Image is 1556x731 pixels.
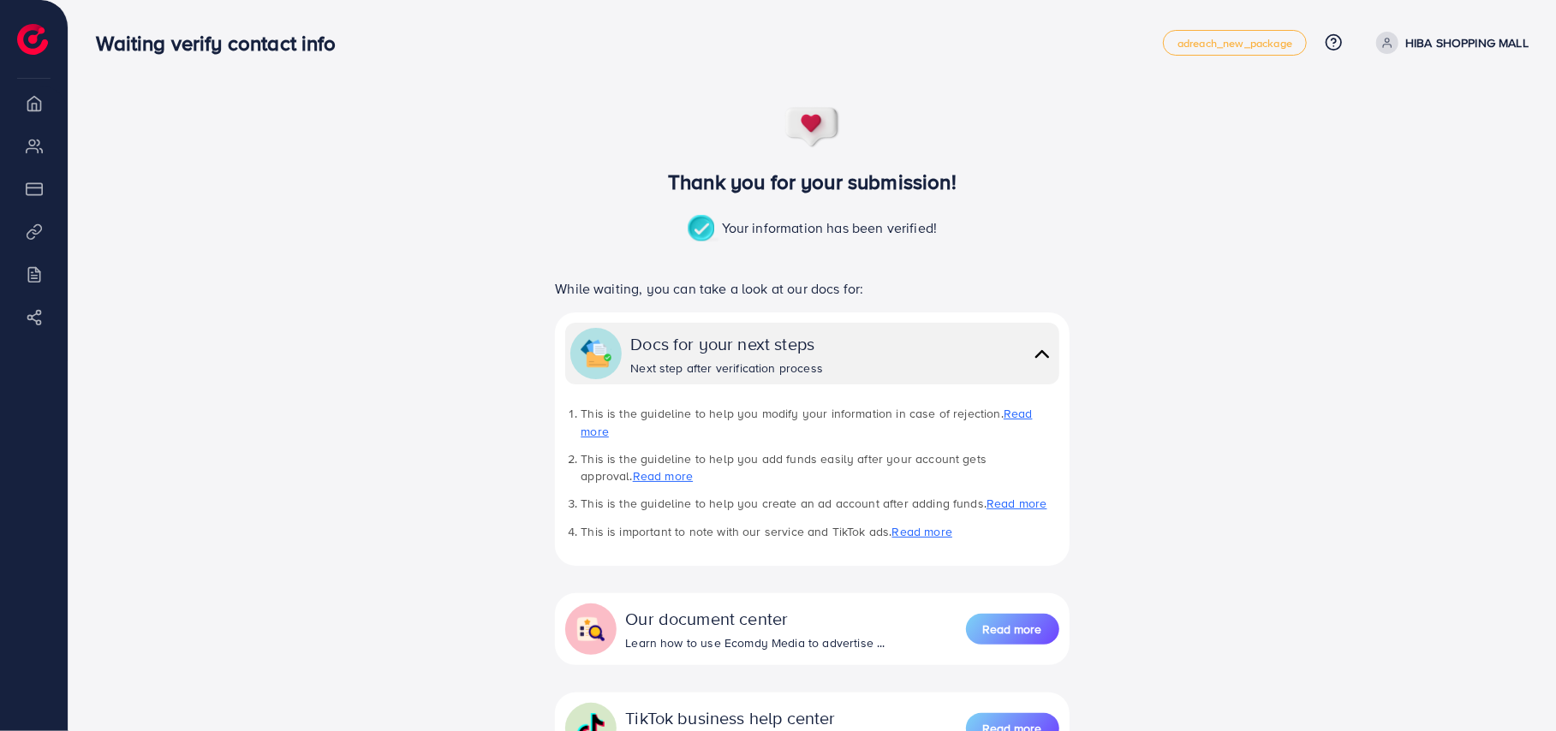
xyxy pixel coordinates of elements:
div: Docs for your next steps [630,331,823,356]
a: Read more [966,612,1059,646]
img: success [688,215,722,244]
button: Read more [966,614,1059,645]
p: HIBA SHOPPING MALL [1405,33,1529,53]
a: HIBA SHOPPING MALL [1369,32,1529,54]
li: This is the guideline to help you modify your information in case of rejection. [581,405,1058,440]
a: Read more [987,495,1046,512]
li: This is the guideline to help you add funds easily after your account gets approval. [581,450,1058,485]
div: Learn how to use Ecomdy Media to advertise ... [625,634,885,651]
a: Read more [892,523,952,540]
p: While waiting, you can take a look at our docs for: [555,278,1069,299]
h3: Thank you for your submission! [527,169,1098,194]
div: Next step after verification process [630,360,823,377]
a: Read more [633,467,693,484]
img: collapse [581,338,611,369]
li: This is important to note with our service and TikTok ads. [581,523,1058,540]
div: Our document center [625,606,885,631]
div: TikTok business help center [625,705,835,730]
li: This is the guideline to help you create an ad account after adding funds. [581,495,1058,512]
img: success [784,106,841,149]
img: collapse [1030,342,1054,366]
img: logo [17,24,48,55]
h3: Waiting verify contact info [96,31,349,56]
img: collapse [575,614,606,645]
span: Read more [983,621,1042,638]
p: Your information has been verified! [688,215,938,244]
span: adreach_new_package [1177,38,1292,49]
a: adreach_new_package [1163,30,1307,56]
a: Read more [581,405,1032,439]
